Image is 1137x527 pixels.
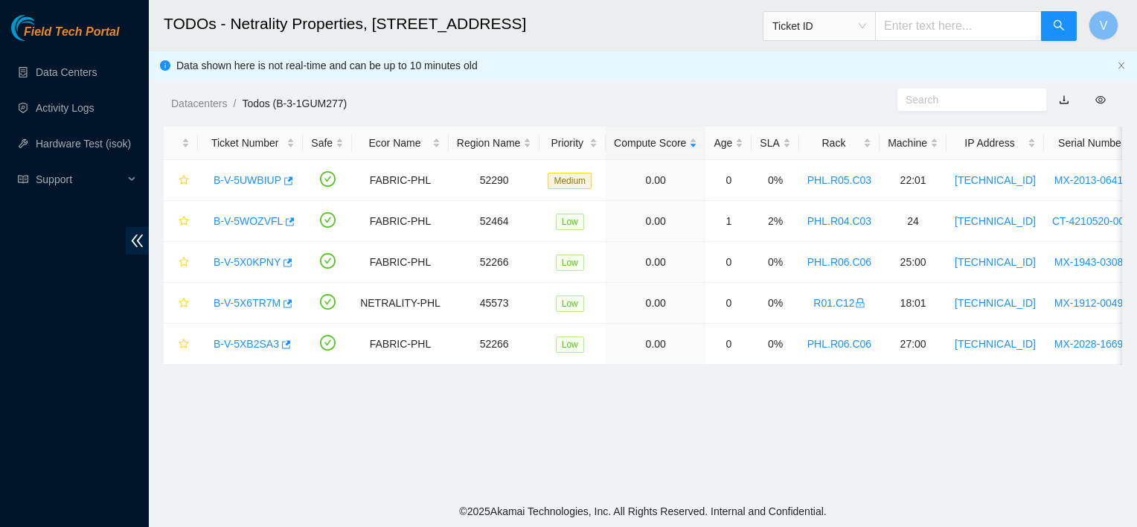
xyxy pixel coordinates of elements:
[352,242,449,283] td: FABRIC-PHL
[556,336,584,353] span: Low
[320,171,336,187] span: check-circle
[1041,11,1077,41] button: search
[449,283,540,324] td: 45573
[1053,19,1065,33] span: search
[752,160,798,201] td: 0%
[955,338,1036,350] a: [TECHNICAL_ID]
[955,256,1036,268] a: [TECHNICAL_ID]
[352,324,449,365] td: FABRIC-PHL
[752,201,798,242] td: 2%
[880,160,947,201] td: 22:01
[126,227,149,255] span: double-left
[1117,61,1126,71] button: close
[449,324,540,365] td: 52266
[548,173,592,189] span: Medium
[705,242,752,283] td: 0
[36,102,95,114] a: Activity Logs
[807,215,871,227] a: PHL.R04.C03
[24,25,119,39] span: Field Tech Portal
[752,242,798,283] td: 0%
[320,253,336,269] span: check-circle
[242,98,347,109] a: Todos (B-3-1GUM277)
[807,338,871,350] a: PHL.R06.C06
[36,138,131,150] a: Hardware Test (isok)
[18,174,28,185] span: read
[149,496,1137,527] footer: © 2025 Akamai Technologies, Inc. All Rights Reserved. Internal and Confidential.
[172,250,190,274] button: star
[11,15,75,41] img: Akamai Technologies
[1089,10,1118,40] button: V
[1117,61,1126,70] span: close
[1048,88,1080,112] button: download
[880,283,947,324] td: 18:01
[352,201,449,242] td: FABRIC-PHL
[556,255,584,271] span: Low
[449,201,540,242] td: 52464
[1100,16,1108,35] span: V
[556,214,584,230] span: Low
[705,324,752,365] td: 0
[556,296,584,312] span: Low
[705,201,752,242] td: 1
[171,98,227,109] a: Datacenters
[606,283,705,324] td: 0.00
[214,297,281,309] a: B-V-5X6TR7M
[705,160,752,201] td: 0
[320,212,336,228] span: check-circle
[179,339,189,351] span: star
[855,298,865,308] span: lock
[752,324,798,365] td: 0%
[606,201,705,242] td: 0.00
[807,174,871,186] a: PHL.R05.C03
[179,298,189,310] span: star
[772,15,866,37] span: Ticket ID
[352,283,449,324] td: NETRALITY-PHL
[214,215,283,227] a: B-V-5WOZVFL
[172,168,190,192] button: star
[214,256,281,268] a: B-V-5X0KPNY
[172,291,190,315] button: star
[880,324,947,365] td: 27:00
[214,174,281,186] a: B-V-5UWBIUP
[179,216,189,228] span: star
[36,66,97,78] a: Data Centers
[320,294,336,310] span: check-circle
[880,242,947,283] td: 25:00
[880,201,947,242] td: 24
[705,283,752,324] td: 0
[606,324,705,365] td: 0.00
[955,297,1036,309] a: [TECHNICAL_ID]
[813,297,865,309] a: R01.C12lock
[179,175,189,187] span: star
[449,242,540,283] td: 52266
[606,160,705,201] td: 0.00
[807,256,871,268] a: PHL.R06.C06
[320,335,336,351] span: check-circle
[606,242,705,283] td: 0.00
[449,160,540,201] td: 52290
[1059,94,1069,106] a: download
[179,257,189,269] span: star
[214,338,279,350] a: B-V-5XB2SA3
[906,92,1026,108] input: Search
[955,174,1036,186] a: [TECHNICAL_ID]
[955,215,1036,227] a: [TECHNICAL_ID]
[352,160,449,201] td: FABRIC-PHL
[36,165,124,194] span: Support
[11,27,119,46] a: Akamai TechnologiesField Tech Portal
[233,98,236,109] span: /
[1095,95,1106,105] span: eye
[875,11,1042,41] input: Enter text here...
[172,332,190,356] button: star
[752,283,798,324] td: 0%
[172,209,190,233] button: star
